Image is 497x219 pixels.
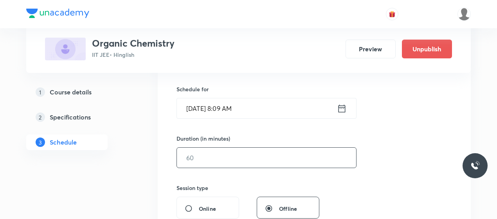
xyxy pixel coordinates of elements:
img: avatar [389,11,396,18]
button: avatar [386,8,398,20]
p: 1 [36,87,45,97]
h5: Specifications [50,112,91,122]
button: Preview [346,40,396,58]
h6: Schedule for [176,85,353,93]
h3: Organic Chemistry [92,38,175,49]
img: Dhirendra singh [457,7,471,21]
h5: Course details [50,87,92,97]
p: 3 [36,138,45,147]
h6: Session type [176,184,208,192]
input: 60 [177,148,356,168]
img: ttu [470,161,480,170]
button: Unpublish [402,40,452,58]
img: Company Logo [26,9,89,18]
span: Online [199,205,216,213]
img: 5B67D56A-40D7-4101-9FDD-86FC95FE1608_plus.png [45,38,86,60]
p: IIT JEE • Hinglish [92,51,175,59]
a: Company Logo [26,9,89,20]
a: 2Specifications [26,109,133,125]
span: Offline [279,205,297,213]
h6: Duration (in minutes) [176,134,230,143]
a: 1Course details [26,84,133,100]
p: 2 [36,112,45,122]
h5: Schedule [50,138,77,147]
